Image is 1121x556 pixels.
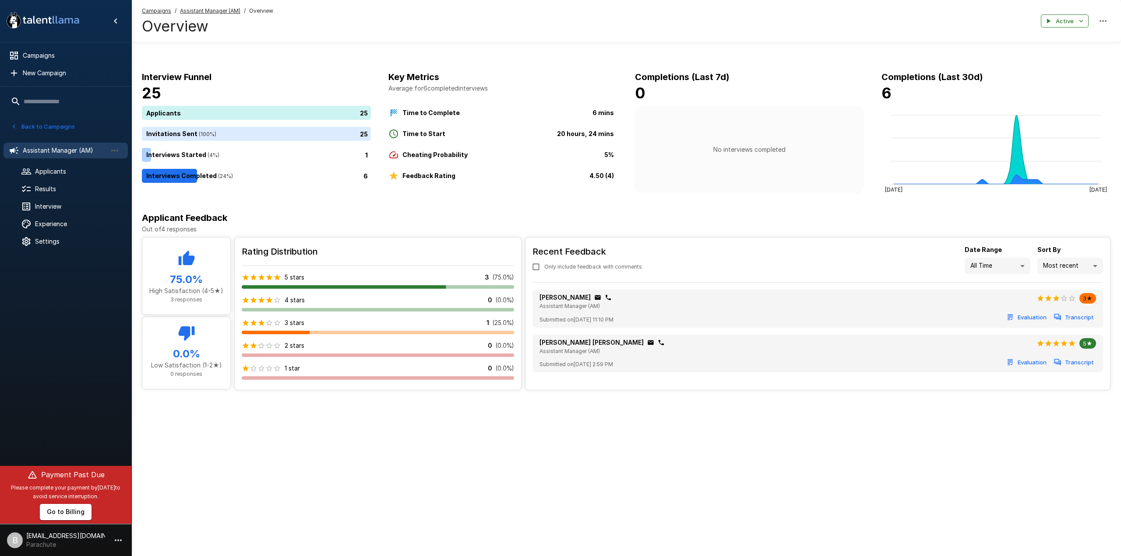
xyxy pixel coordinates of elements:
b: Feedback Rating [402,172,455,179]
span: 3 responses [170,296,202,303]
b: 20 hours, 24 mins [557,130,614,137]
p: 2 stars [285,341,304,350]
div: Click to copy [658,339,665,346]
tspan: [DATE] [885,186,902,193]
p: High Satisfaction (4-5★) [149,287,223,295]
b: Cheating Probability [402,151,468,158]
b: 0 [635,84,645,102]
tspan: [DATE] [1089,186,1107,193]
b: Completions (Last 7d) [635,72,730,82]
div: Click to copy [647,339,654,346]
span: 0 responses [170,371,202,377]
p: ( 0.0 %) [496,296,514,304]
div: Most recent [1037,258,1103,274]
b: Interview Funnel [142,72,212,82]
span: Assistant Manager (AM) [539,303,600,309]
p: 0 [488,296,492,304]
button: Evaluation [1005,356,1049,369]
div: Click to copy [594,294,601,301]
p: [PERSON_NAME] [539,293,591,302]
b: 6 mins [592,109,614,116]
p: 1 [486,318,489,327]
p: 6 [363,171,368,181]
p: Average for 6 completed interviews [388,84,617,93]
p: Low Satisfaction (1-2★) [149,361,223,370]
p: 5 stars [285,273,304,282]
b: Key Metrics [388,72,439,82]
button: Active [1041,14,1089,28]
button: Transcript [1052,356,1096,369]
b: Sort By [1037,246,1061,253]
p: [PERSON_NAME] [PERSON_NAME] [539,338,644,347]
div: All Time [965,258,1030,274]
p: ( 25.0 %) [493,318,514,327]
h6: Recent Feedback [532,245,649,259]
p: ( 75.0 %) [493,273,514,282]
p: 0 [488,341,492,350]
p: No interviews completed [713,145,786,154]
p: 25 [360,108,368,118]
h5: 0.0 % [149,347,223,361]
button: Evaluation [1005,311,1049,324]
span: Submitted on [DATE] 2:59 PM [539,360,613,369]
span: Assistant Manager (AM) [539,348,600,354]
b: 6 [881,84,892,102]
b: Time to Complete [402,109,460,116]
p: Out of 4 responses [142,225,1110,234]
h5: 75.0 % [149,273,223,287]
div: Click to copy [605,294,612,301]
span: Only include feedback with comments [544,262,642,271]
b: Time to Start [402,130,445,137]
h6: Rating Distribution [242,245,514,259]
p: ( 0.0 %) [496,364,514,373]
b: 5% [604,151,614,158]
p: 1 [365,150,368,160]
b: Date Range [965,246,1002,253]
span: Submitted on [DATE] 11:10 PM [539,315,613,324]
span: 5★ [1079,340,1096,347]
b: Completions (Last 30d) [881,72,983,82]
p: 3 [485,273,489,282]
b: 4.50 (4) [589,172,614,179]
button: Transcript [1052,311,1096,324]
b: 25 [142,84,161,102]
span: 3★ [1079,295,1096,302]
p: 4 stars [285,296,305,304]
b: Applicant Feedback [142,213,227,223]
p: 3 stars [285,318,304,327]
p: 25 [360,129,368,139]
p: ( 0.0 %) [496,341,514,350]
h4: Overview [142,17,273,35]
p: 0 [488,364,492,373]
p: 1 star [285,364,300,373]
